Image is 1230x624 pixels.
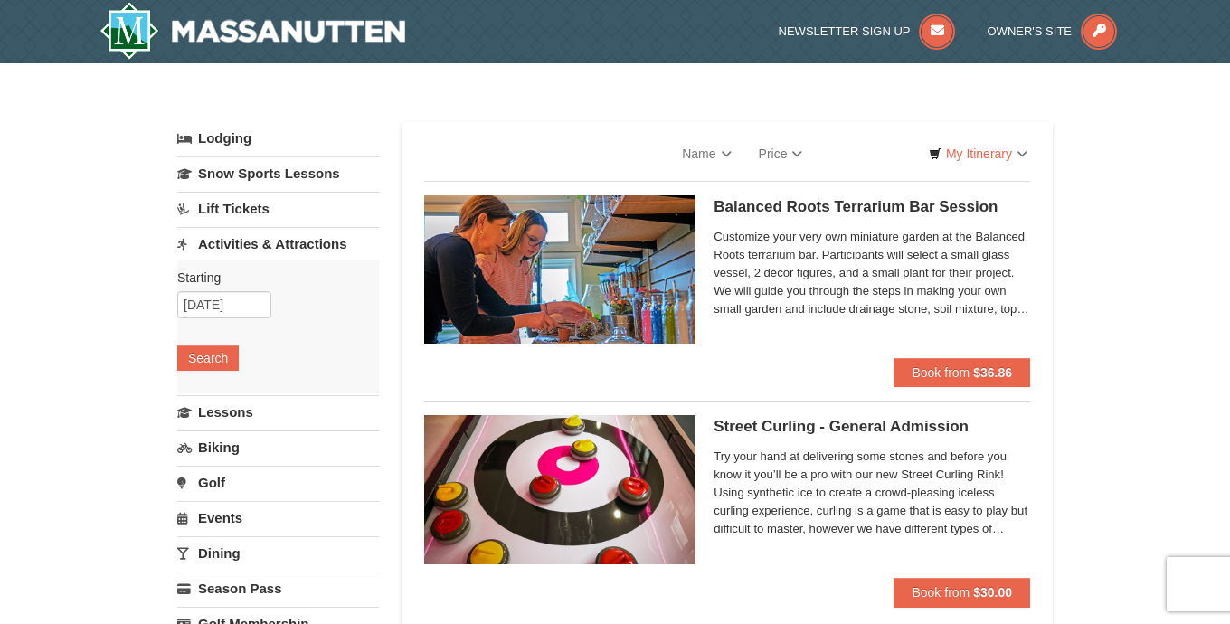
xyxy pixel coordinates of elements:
[177,395,379,429] a: Lessons
[912,365,970,380] span: Book from
[917,140,1039,167] a: My Itinerary
[894,358,1030,387] button: Book from $36.86
[912,585,970,600] span: Book from
[177,466,379,499] a: Golf
[988,24,1118,38] a: Owner's Site
[177,430,379,464] a: Biking
[714,228,1030,318] span: Customize your very own miniature garden at the Balanced Roots terrarium bar. Participants will s...
[894,578,1030,607] button: Book from $30.00
[714,418,1030,436] h5: Street Curling - General Admission
[99,2,405,60] a: Massanutten Resort
[177,345,239,371] button: Search
[177,156,379,190] a: Snow Sports Lessons
[177,269,365,287] label: Starting
[177,536,379,570] a: Dining
[177,501,379,534] a: Events
[177,572,379,605] a: Season Pass
[177,192,379,225] a: Lift Tickets
[714,448,1030,538] span: Try your hand at delivering some stones and before you know it you’ll be a pro with our new Stree...
[177,227,379,260] a: Activities & Attractions
[973,365,1012,380] strong: $36.86
[99,2,405,60] img: Massanutten Resort Logo
[779,24,956,38] a: Newsletter Sign Up
[779,24,911,38] span: Newsletter Sign Up
[714,198,1030,216] h5: Balanced Roots Terrarium Bar Session
[973,585,1012,600] strong: $30.00
[988,24,1073,38] span: Owner's Site
[424,195,695,344] img: 18871151-30-393e4332.jpg
[745,136,817,172] a: Price
[424,415,695,563] img: 15390471-88-44377514.jpg
[668,136,744,172] a: Name
[177,122,379,155] a: Lodging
